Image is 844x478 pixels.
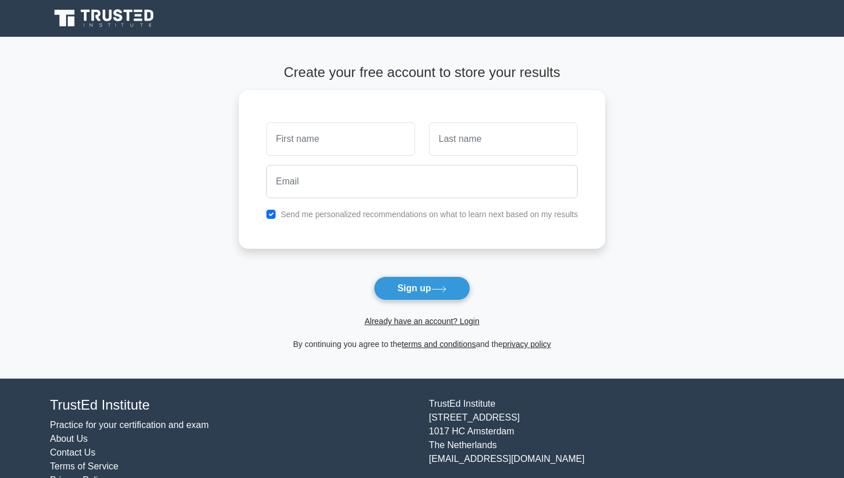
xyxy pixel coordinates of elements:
[50,448,95,457] a: Contact Us
[50,434,88,444] a: About Us
[402,340,476,349] a: terms and conditions
[232,337,613,351] div: By continuing you agree to the and the
[266,165,578,198] input: Email
[50,420,209,430] a: Practice for your certification and exam
[266,122,415,156] input: First name
[239,64,606,81] h4: Create your free account to store your results
[374,276,470,300] button: Sign up
[503,340,551,349] a: privacy policy
[365,317,479,326] a: Already have an account? Login
[50,461,118,471] a: Terms of Service
[281,210,578,219] label: Send me personalized recommendations on what to learn next based on my results
[429,122,578,156] input: Last name
[50,397,415,414] h4: TrustEd Institute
